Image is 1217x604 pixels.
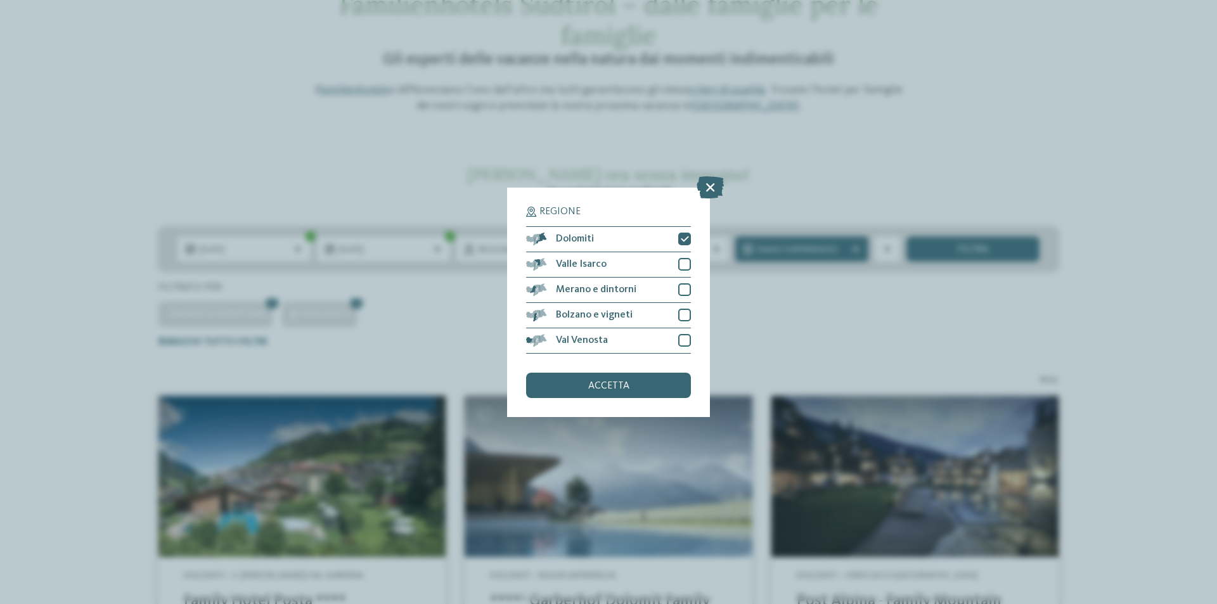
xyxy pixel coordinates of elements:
span: Valle Isarco [556,259,607,269]
span: Regione [539,207,581,217]
span: accetta [588,381,629,391]
span: Merano e dintorni [556,285,636,295]
span: Dolomiti [556,234,594,244]
span: Val Venosta [556,335,608,345]
span: Bolzano e vigneti [556,310,633,320]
